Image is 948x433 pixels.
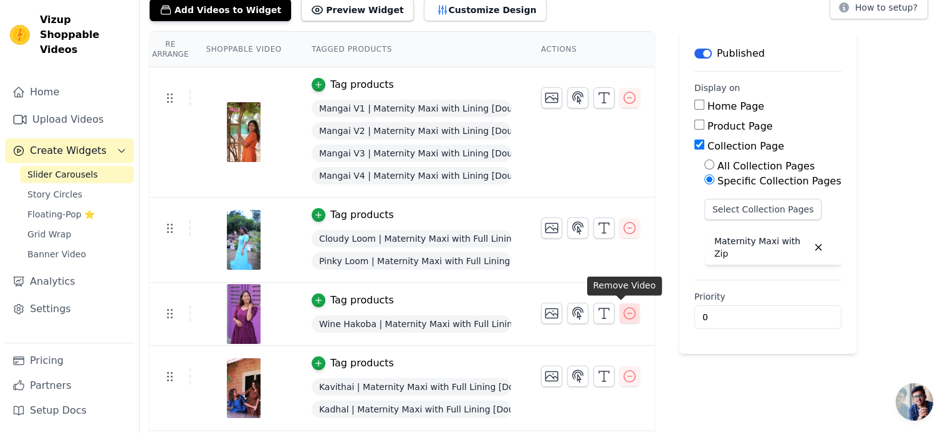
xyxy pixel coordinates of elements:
[27,208,95,221] span: Floating-Pop ⭐
[312,356,394,371] button: Tag products
[830,4,928,16] a: How to setup?
[5,373,134,398] a: Partners
[312,401,511,418] span: Kadhal | Maternity Maxi with Full Lining [Double Side Zips]
[226,358,261,418] img: vizup-images-c16d.jpg
[10,25,30,45] img: Vizup
[20,206,134,223] a: Floating-Pop ⭐
[20,226,134,243] a: Grid Wrap
[526,32,654,67] th: Actions
[717,160,815,172] label: All Collection Pages
[191,32,296,67] th: Shoppable Video
[30,143,107,158] span: Create Widgets
[707,100,764,112] label: Home Page
[312,207,394,222] button: Tag products
[226,284,261,344] img: vizup-images-e77b.jpg
[717,175,841,187] label: Specific Collection Pages
[5,107,134,132] a: Upload Videos
[226,102,261,162] img: vizup-images-16ba.png
[330,293,394,308] div: Tag products
[312,145,511,162] span: Mangai V3 | Maternity Maxi with Lining [Double Side Zips]
[541,366,562,387] button: Change Thumbnail
[5,269,134,294] a: Analytics
[312,100,511,117] span: Mangai V1 | Maternity Maxi with Lining [Double Side Zips]
[717,46,765,61] p: Published
[312,122,511,140] span: Mangai V2 | Maternity Maxi with Lining [Double Side Zips]
[707,140,784,152] label: Collection Page
[297,32,526,67] th: Tagged Products
[694,290,841,303] label: Priority
[312,77,394,92] button: Tag products
[896,383,933,421] div: Open chat
[27,188,82,201] span: Story Circles
[20,186,134,203] a: Story Circles
[694,82,740,94] legend: Display on
[312,230,511,247] span: Cloudy Loom | Maternity Maxi with Full Lining [Double Side Zips]
[226,210,261,270] img: vizup-images-64e2.png
[312,293,394,308] button: Tag products
[312,252,511,270] span: Pinky Loom | Maternity Maxi with Full Lining [Double Side Zips]
[150,32,191,67] th: Re Arrange
[312,315,511,333] span: Wine Hakoba | Maternity Maxi with Full Lining [Center Zip]
[541,303,562,324] button: Change Thumbnail
[5,297,134,321] a: Settings
[808,237,829,258] button: Delete collection
[5,398,134,423] a: Setup Docs
[541,87,562,108] button: Change Thumbnail
[40,12,129,57] span: Vizup Shoppable Videos
[5,138,134,163] button: Create Widgets
[27,248,86,260] span: Banner Video
[330,356,394,371] div: Tag products
[714,235,808,260] p: Maternity Maxi with Zip
[20,245,134,263] a: Banner Video
[27,228,71,240] span: Grid Wrap
[5,348,134,373] a: Pricing
[312,167,511,184] span: Mangai V4 | Maternity Maxi with Lining [Double Side Zips]
[330,77,394,92] div: Tag products
[312,378,511,396] span: Kavithai | Maternity Maxi with Full Lining [Double Side Zips]
[27,168,98,181] span: Slider Carousels
[5,80,134,105] a: Home
[704,199,822,220] button: Select Collection Pages
[707,120,773,132] label: Product Page
[20,166,134,183] a: Slider Carousels
[541,217,562,239] button: Change Thumbnail
[330,207,394,222] div: Tag products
